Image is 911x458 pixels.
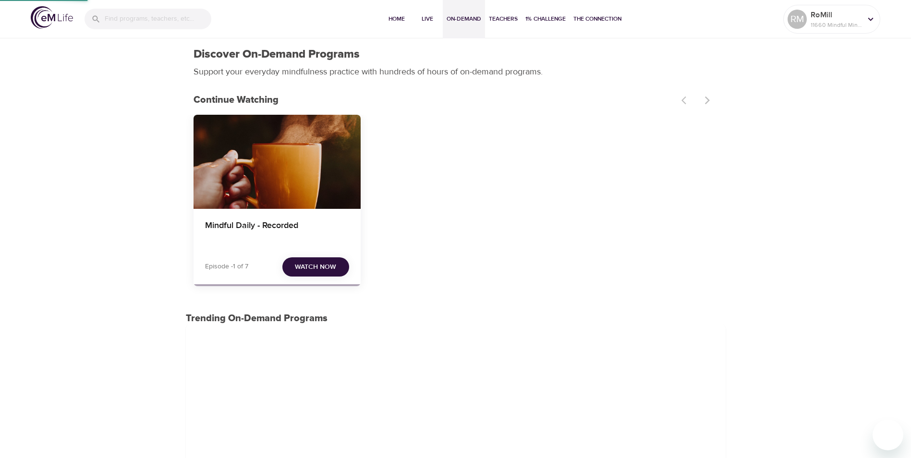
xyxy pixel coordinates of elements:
[186,313,726,324] h3: Trending On-Demand Programs
[194,95,676,106] h3: Continue Watching
[811,9,862,21] p: RoMill
[194,48,360,61] h1: Discover On-Demand Programs
[205,220,349,243] h4: Mindful Daily - Recorded
[105,9,211,29] input: Find programs, teachers, etc...
[194,115,361,209] button: Mindful Daily - Recorded
[573,14,621,24] span: The Connection
[416,14,439,24] span: Live
[447,14,481,24] span: On-Demand
[385,14,408,24] span: Home
[282,257,349,277] button: Watch Now
[489,14,518,24] span: Teachers
[788,10,807,29] div: RM
[205,262,248,272] p: Episode -1 of 7
[811,21,862,29] p: 11660 Mindful Minutes
[194,65,554,78] p: Support your everyday mindfulness practice with hundreds of hours of on-demand programs.
[295,261,336,273] span: Watch Now
[525,14,566,24] span: 1% Challenge
[31,6,73,29] img: logo
[873,420,903,450] iframe: Button to launch messaging window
